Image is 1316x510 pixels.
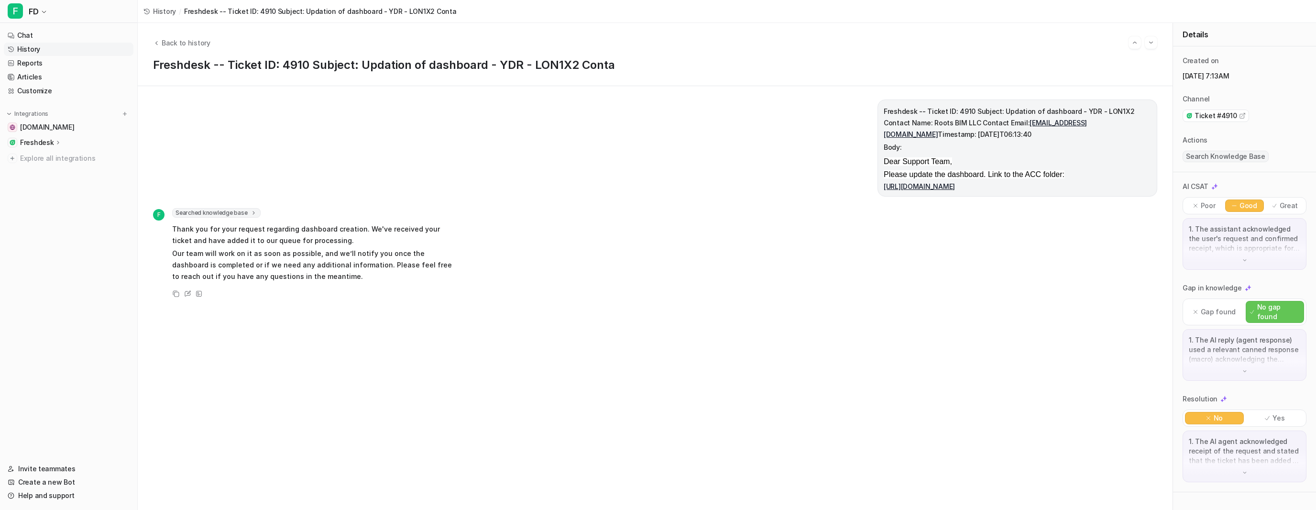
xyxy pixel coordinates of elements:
[4,56,133,70] a: Reports
[1186,111,1246,121] a: Ticket #4910
[1183,182,1208,191] p: AI CSAT
[4,152,133,165] a: Explore all integrations
[172,223,452,246] p: Thank you for your request regarding dashboard creation. We've received your ticket and have adde...
[6,111,12,117] img: expand menu
[1183,56,1219,66] p: Created on
[884,142,1151,153] p: Body:
[14,110,48,118] p: Integrations
[1186,112,1193,119] img: freshdesk
[1195,111,1237,121] span: Ticket #4910
[4,70,133,84] a: Articles
[1131,38,1138,47] img: Previous session
[1189,335,1300,364] p: 1. The AI reply (agent response) used a relevant canned response (macro) acknowledging the reques...
[153,58,1157,72] h1: Freshdesk -- Ticket ID: 4910 Subject: Updation of dashboard - YDR - LON1X2 Conta
[143,6,176,16] a: History
[4,109,51,119] button: Integrations
[1063,170,1064,178] span: :
[184,6,457,16] span: Freshdesk -- Ticket ID: 4910 Subject: Updation of dashboard - YDR - LON1X2 Conta
[1201,201,1216,211] p: Poor
[884,119,1087,138] a: [EMAIL_ADDRESS][DOMAIN_NAME]
[10,124,15,130] img: support.xyzreality.com
[1173,23,1316,46] div: Details
[8,3,23,19] span: F
[153,38,210,48] button: Back to history
[1241,469,1248,476] img: down-arrow
[4,489,133,502] a: Help and support
[4,43,133,56] a: History
[29,5,38,18] span: FD
[884,106,1151,140] p: Freshdesk -- Ticket ID: 4910 Subject: Updation of dashboard - YDR - LON1X2 Contact Name: Roots BI...
[884,170,1063,178] span: Please update the dashboard. Link to the ACC folder
[1272,413,1284,423] p: Yes
[1280,201,1298,211] p: Great
[1148,38,1154,47] img: Next session
[1214,413,1223,423] p: No
[884,182,955,190] a: [URL][DOMAIN_NAME]
[1145,36,1157,49] button: Go to next session
[1183,94,1210,104] p: Channel
[4,462,133,476] a: Invite teammates
[4,84,133,98] a: Customize
[179,6,181,16] span: /
[1189,224,1300,253] p: 1. The assistant acknowledged the user's request and confirmed receipt, which is appropriate for ...
[121,111,128,117] img: menu_add.svg
[4,121,133,134] a: support.xyzreality.com[DOMAIN_NAME]
[884,157,952,166] span: Dear Support Team,
[8,154,17,163] img: explore all integrations
[20,138,54,147] p: Freshdesk
[1189,437,1300,466] p: 1. The AI agent acknowledged receipt of the request and stated that the ticket has been added to ...
[172,248,452,282] p: Our team will work on it as soon as possible, and we’ll notify you once the dashboard is complete...
[20,122,74,132] span: [DOMAIN_NAME]
[1183,151,1269,162] span: Search Knowledge Base
[4,29,133,42] a: Chat
[1183,394,1217,404] p: Resolution
[20,151,130,166] span: Explore all integrations
[153,209,164,221] span: F
[1241,257,1248,264] img: down-arrow
[1241,368,1248,375] img: down-arrow
[1129,36,1141,49] button: Go to previous session
[1183,135,1207,145] p: Actions
[153,6,176,16] span: History
[1201,307,1236,317] p: Gap found
[1183,283,1242,293] p: Gap in knowledge
[4,476,133,489] a: Create a new Bot
[172,208,261,218] span: Searched knowledge base
[1239,201,1257,211] p: Good
[1257,302,1300,322] p: No gap found
[1183,71,1306,81] p: [DATE] 7:13AM
[10,140,15,145] img: Freshdesk
[162,38,210,48] span: Back to history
